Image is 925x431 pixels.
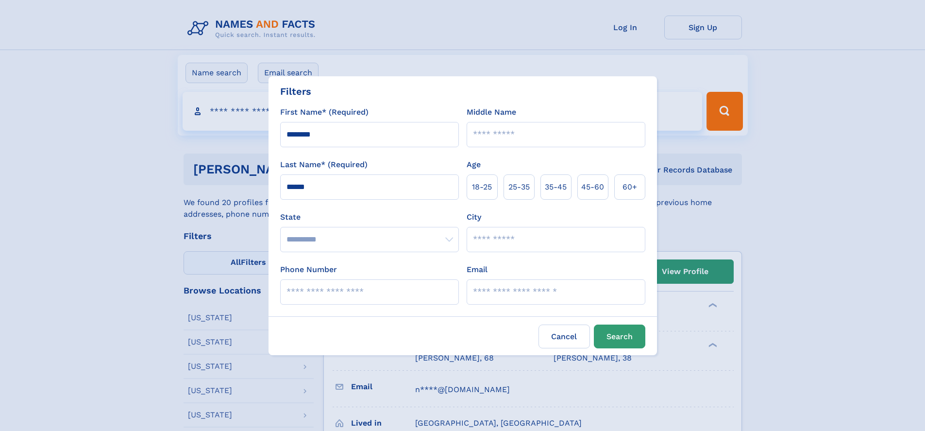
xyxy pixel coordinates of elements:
[467,159,481,171] label: Age
[467,106,516,118] label: Middle Name
[280,264,337,276] label: Phone Number
[508,181,530,193] span: 25‑35
[467,264,488,276] label: Email
[280,84,311,99] div: Filters
[472,181,492,193] span: 18‑25
[280,106,369,118] label: First Name* (Required)
[622,181,637,193] span: 60+
[467,211,481,223] label: City
[545,181,567,193] span: 35‑45
[581,181,604,193] span: 45‑60
[594,325,645,348] button: Search
[538,325,590,348] label: Cancel
[280,159,368,171] label: Last Name* (Required)
[280,211,459,223] label: State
